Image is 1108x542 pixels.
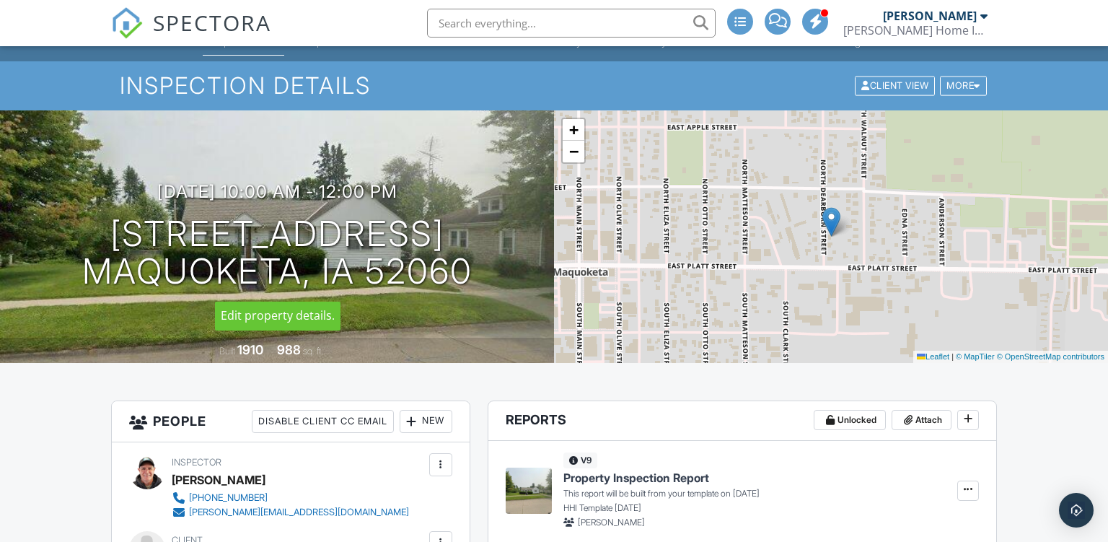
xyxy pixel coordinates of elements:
div: Client View [855,77,935,96]
div: 1910 [237,342,263,357]
h3: People [112,401,470,442]
span: + [569,121,579,139]
a: Leaflet [917,352,949,361]
a: Zoom in [563,119,584,141]
div: Disable Client CC Email [252,410,394,433]
a: Zoom out [563,141,584,162]
span: SPECTORA [153,7,271,38]
a: [PHONE_NUMBER] [172,491,409,505]
a: © OpenStreetMap contributors [997,352,1104,361]
div: [PERSON_NAME] [883,9,977,23]
div: More [940,77,987,96]
span: Built [219,346,235,357]
a: Client View [853,79,938,90]
div: [PERSON_NAME][EMAIL_ADDRESS][DOMAIN_NAME] [189,507,409,518]
div: [PERSON_NAME] [172,469,265,491]
div: New [400,410,452,433]
h1: [STREET_ADDRESS] Maquoketa, IA 52060 [82,215,472,292]
input: Search everything... [427,9,716,38]
a: [PERSON_NAME][EMAIL_ADDRESS][DOMAIN_NAME] [172,505,409,520]
span: sq. ft. [303,346,323,357]
span: | [951,352,954,361]
h1: Inspection Details [120,73,988,98]
span: − [569,142,579,160]
img: The Best Home Inspection Software - Spectora [111,7,143,39]
a: SPECTORA [111,19,271,50]
a: © MapTiler [956,352,995,361]
span: Inspector [172,457,221,468]
div: [PHONE_NUMBER] [189,492,268,504]
img: Marker [822,207,840,237]
div: 988 [277,342,301,357]
div: Hanson Home Inspections [843,23,988,38]
h3: [DATE] 10:00 am - 12:00 pm [157,182,397,201]
div: Open Intercom Messenger [1059,493,1094,528]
